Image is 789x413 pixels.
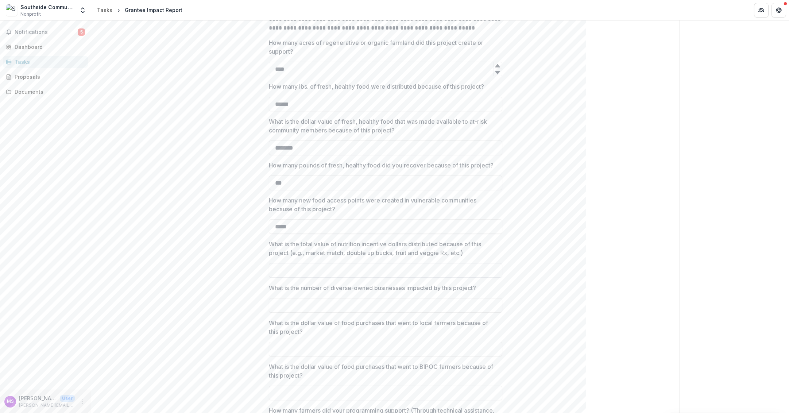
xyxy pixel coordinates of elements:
[269,161,494,170] p: How many pounds of fresh, healthy food did you recover because of this project?
[269,319,498,336] p: What is the dollar value of food purchases that went to local farmers because of this project?
[19,394,57,402] p: [PERSON_NAME] De Los [PERSON_NAME]
[3,41,88,53] a: Dashboard
[15,73,82,81] div: Proposals
[78,3,88,18] button: Open entity switcher
[7,399,14,404] div: Marcel De Los Santos
[97,6,112,14] div: Tasks
[78,397,86,406] button: More
[269,240,498,257] p: What is the total value of nutrition incentive dollars distributed because of this project (e.g.,...
[3,56,88,68] a: Tasks
[19,402,75,409] p: [PERSON_NAME][EMAIL_ADDRESS][DOMAIN_NAME]
[15,88,82,96] div: Documents
[269,82,484,91] p: How many lbs. of fresh, healthy food were distributed because of this project?
[269,362,498,380] p: What is the dollar value of food purchases that went to BIPOC farmers because of this project?
[94,5,185,15] nav: breadcrumb
[15,29,78,35] span: Notifications
[20,3,75,11] div: Southside Community Land Trust
[60,395,75,402] p: User
[125,6,182,14] div: Grantee Impact Report
[754,3,769,18] button: Partners
[3,86,88,98] a: Documents
[269,38,498,56] p: How many acres of regenerative or organic farmland did this project create or support?
[78,28,85,36] span: 5
[15,43,82,51] div: Dashboard
[15,58,82,66] div: Tasks
[3,71,88,83] a: Proposals
[269,196,498,213] p: How many new food access points were created in vulnerable communities because of this project?
[6,4,18,16] img: Southside Community Land Trust
[269,283,476,292] p: What is the number of diverse-owned businesses impacted by this project?
[94,5,115,15] a: Tasks
[269,117,498,135] p: What is the dollar value of fresh, healthy food that was made available to at-risk community memb...
[3,26,88,38] button: Notifications5
[771,3,786,18] button: Get Help
[20,11,41,18] span: Nonprofit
